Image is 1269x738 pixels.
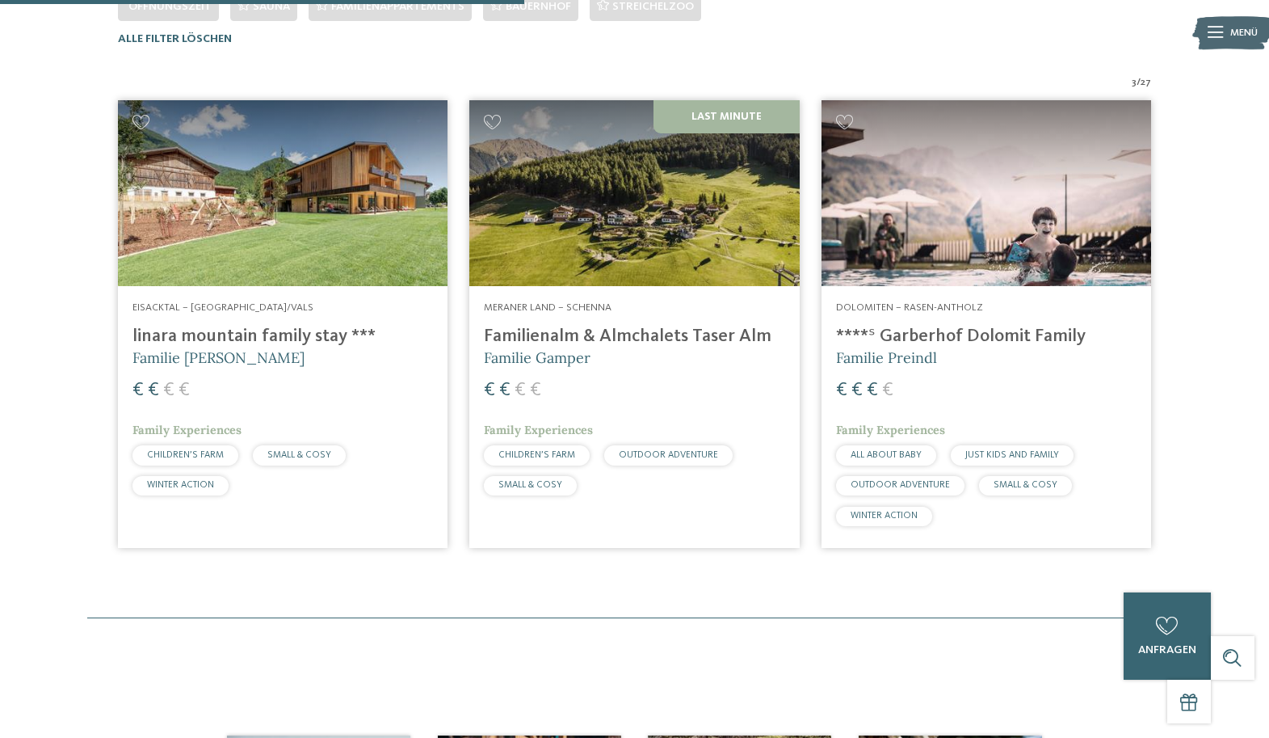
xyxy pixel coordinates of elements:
img: Familienhotels gesucht? Hier findet ihr die besten! [118,100,448,286]
span: 27 [1141,75,1151,90]
span: WINTER ACTION [851,511,918,521]
span: Öffnungszeit [128,1,212,12]
img: Familienhotels gesucht? Hier findet ihr die besten! [469,100,799,286]
span: Family Experiences [836,423,945,437]
span: € [867,381,878,400]
span: SMALL & COSY [994,480,1057,490]
a: Familienhotels gesucht? Hier findet ihr die besten! Last Minute Meraner Land – Schenna Familienal... [469,100,799,548]
span: SMALL & COSY [498,480,562,490]
span: € [836,381,847,400]
span: OUTDOOR ADVENTURE [851,480,950,490]
span: Familienappartements [331,1,464,12]
span: € [484,381,495,400]
span: € [163,381,174,400]
span: Dolomiten – Rasen-Antholz [836,302,983,313]
span: Familie [PERSON_NAME] [132,348,305,367]
a: Familienhotels gesucht? Hier findet ihr die besten! Dolomiten – Rasen-Antholz ****ˢ Garberhof Dol... [821,100,1151,548]
span: Familie Preindl [836,348,937,367]
h4: ****ˢ Garberhof Dolomit Family [836,326,1137,348]
span: € [179,381,190,400]
h4: Familienalm & Almchalets Taser Alm [484,326,784,348]
span: Family Experiences [132,423,242,437]
span: € [530,381,541,400]
span: SMALL & COSY [267,450,331,460]
a: anfragen [1124,593,1211,680]
a: Familienhotels gesucht? Hier findet ihr die besten! Eisacktal – [GEOGRAPHIC_DATA]/Vals linara mou... [118,100,448,548]
span: anfragen [1138,644,1196,656]
span: Eisacktal – [GEOGRAPHIC_DATA]/Vals [132,302,313,313]
span: € [132,381,144,400]
h4: linara mountain family stay *** [132,326,433,348]
span: Sauna [253,1,290,12]
span: CHILDREN’S FARM [498,450,575,460]
span: Streichelzoo [612,1,694,12]
span: Meraner Land – Schenna [484,302,611,313]
span: WINTER ACTION [147,480,214,490]
span: € [515,381,526,400]
span: € [851,381,863,400]
span: € [499,381,511,400]
span: ALL ABOUT BABY [851,450,922,460]
span: / [1137,75,1141,90]
span: Family Experiences [484,423,593,437]
span: Bauernhof [506,1,571,12]
img: Familienhotels gesucht? Hier findet ihr die besten! [821,100,1151,286]
span: OUTDOOR ADVENTURE [619,450,718,460]
span: JUST KIDS AND FAMILY [965,450,1059,460]
span: Familie Gamper [484,348,590,367]
span: 3 [1132,75,1137,90]
span: CHILDREN’S FARM [147,450,224,460]
span: € [882,381,893,400]
span: Alle Filter löschen [118,33,232,44]
span: € [148,381,159,400]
